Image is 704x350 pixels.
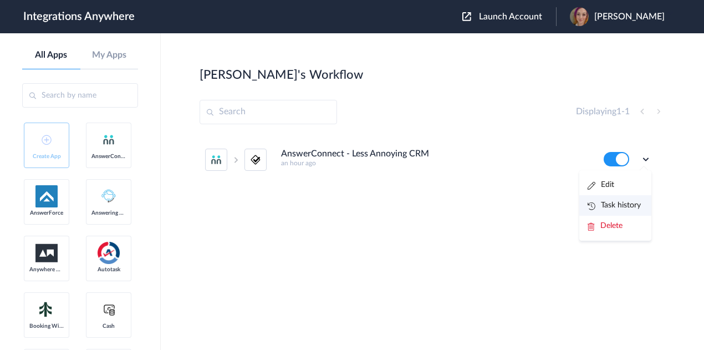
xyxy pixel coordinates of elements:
img: Setmore_Logo.svg [35,300,58,319]
span: Autotask [91,266,126,273]
h4: Displaying - [576,106,630,117]
span: Cash [91,323,126,329]
a: My Apps [80,50,139,60]
span: 1 [616,107,621,116]
span: 1 [625,107,630,116]
img: autotask.png [98,242,120,264]
a: All Apps [22,50,80,60]
span: Anywhere Works [29,266,64,273]
img: launch-acct-icon.svg [462,12,471,21]
span: Booking Widget [29,323,64,329]
h2: [PERSON_NAME]'s Workflow [200,68,363,82]
span: [PERSON_NAME] [594,12,665,22]
a: Task history [588,201,641,209]
a: Edit [588,181,614,189]
span: AnswerConnect [91,153,126,160]
img: af-app-logo.svg [35,185,58,207]
span: Answering Service [91,210,126,216]
img: cash-logo.svg [102,303,116,316]
span: AnswerForce [29,210,64,216]
span: Delete [600,222,623,230]
input: Search [200,100,337,124]
img: Answering_service.png [98,185,120,207]
img: answerconnect-logo.svg [102,133,115,146]
h4: AnswerConnect - Less Annoying CRM [281,149,429,159]
h1: Integrations Anywhere [23,10,135,23]
img: e104cdde-3abe-4874-827c-9f5a214dcc53.jpeg [570,7,589,26]
input: Search by name [22,83,138,108]
img: aww.png [35,244,58,262]
button: Launch Account [462,12,556,22]
img: add-icon.svg [42,135,52,145]
span: Create App [29,153,64,160]
span: Launch Account [479,12,542,21]
h5: an hour ago [281,159,589,167]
